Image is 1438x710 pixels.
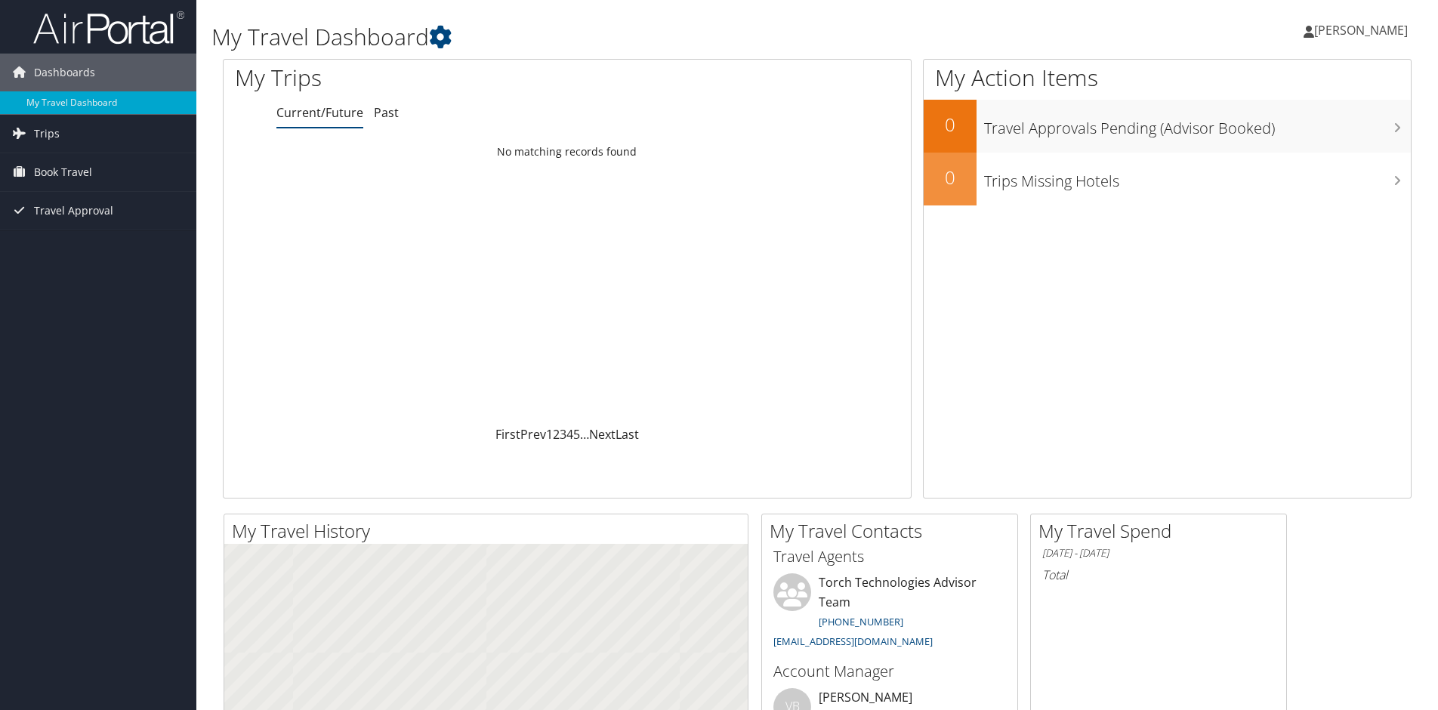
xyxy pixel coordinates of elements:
[924,153,1411,205] a: 0Trips Missing Hotels
[773,634,933,648] a: [EMAIL_ADDRESS][DOMAIN_NAME]
[34,192,113,230] span: Travel Approval
[34,115,60,153] span: Trips
[546,426,553,443] a: 1
[235,62,613,94] h1: My Trips
[924,112,977,137] h2: 0
[374,104,399,121] a: Past
[1304,8,1423,53] a: [PERSON_NAME]
[1042,546,1275,560] h6: [DATE] - [DATE]
[773,546,1006,567] h3: Travel Agents
[1042,566,1275,583] h6: Total
[495,426,520,443] a: First
[232,518,748,544] h2: My Travel History
[984,110,1411,139] h3: Travel Approvals Pending (Advisor Booked)
[766,573,1014,654] li: Torch Technologies Advisor Team
[589,426,616,443] a: Next
[276,104,363,121] a: Current/Future
[573,426,580,443] a: 5
[984,163,1411,192] h3: Trips Missing Hotels
[560,426,566,443] a: 3
[1314,22,1408,39] span: [PERSON_NAME]
[553,426,560,443] a: 2
[924,100,1411,153] a: 0Travel Approvals Pending (Advisor Booked)
[34,153,92,191] span: Book Travel
[924,165,977,190] h2: 0
[211,21,1019,53] h1: My Travel Dashboard
[34,54,95,91] span: Dashboards
[520,426,546,443] a: Prev
[580,426,589,443] span: …
[819,615,903,628] a: [PHONE_NUMBER]
[566,426,573,443] a: 4
[224,138,911,165] td: No matching records found
[770,518,1017,544] h2: My Travel Contacts
[33,10,184,45] img: airportal-logo.png
[1038,518,1286,544] h2: My Travel Spend
[773,661,1006,682] h3: Account Manager
[924,62,1411,94] h1: My Action Items
[616,426,639,443] a: Last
